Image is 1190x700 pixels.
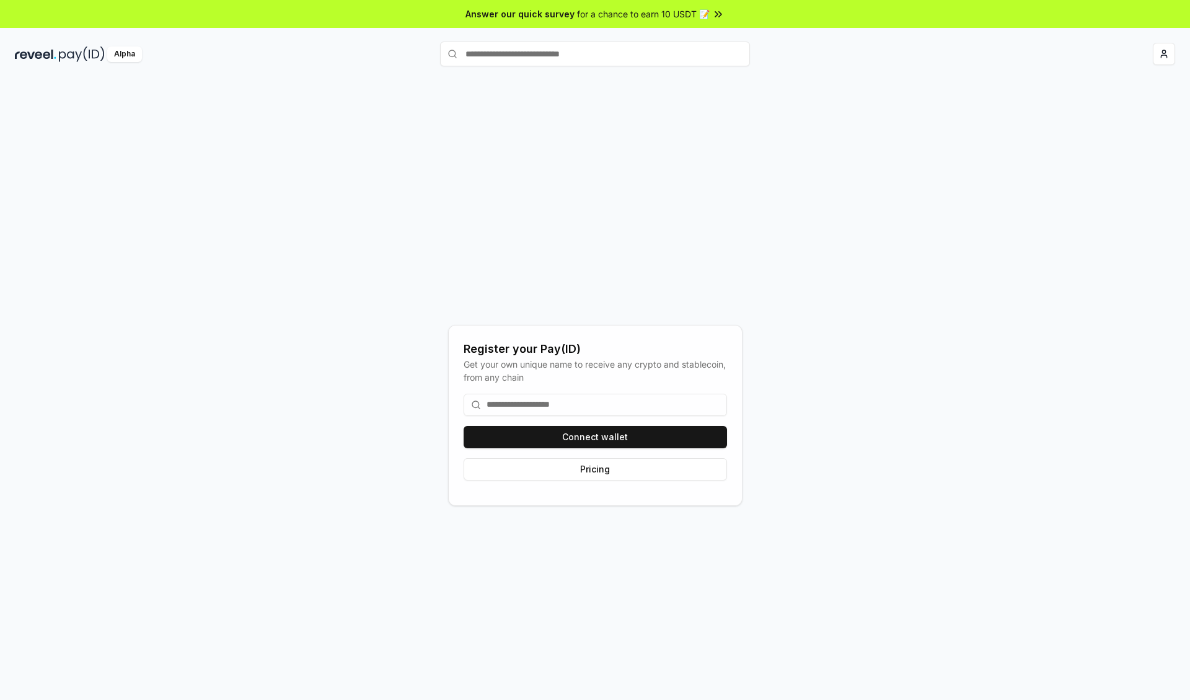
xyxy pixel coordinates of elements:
div: Register your Pay(ID) [464,340,727,358]
img: pay_id [59,47,105,62]
span: Answer our quick survey [465,7,575,20]
div: Get your own unique name to receive any crypto and stablecoin, from any chain [464,358,727,384]
div: Alpha [107,47,142,62]
button: Connect wallet [464,426,727,448]
img: reveel_dark [15,47,56,62]
span: for a chance to earn 10 USDT 📝 [577,7,710,20]
button: Pricing [464,458,727,481]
